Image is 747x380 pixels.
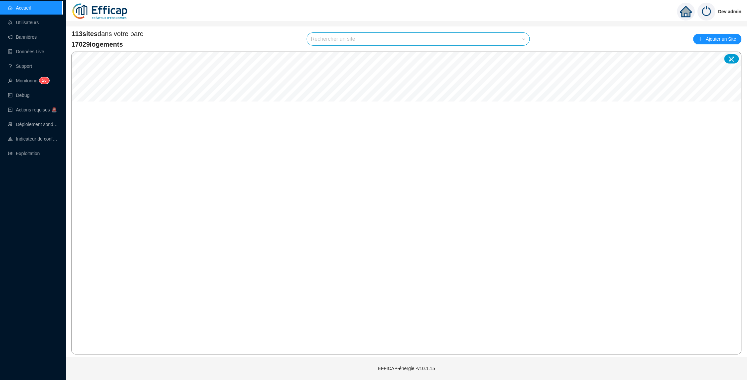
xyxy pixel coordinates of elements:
[71,30,98,37] span: 113 sites
[8,49,44,54] a: databaseDonnées Live
[8,122,58,127] a: clusterDéploiement sondes
[699,37,703,41] span: plus
[680,6,692,18] span: home
[44,78,47,83] span: 6
[8,63,32,69] a: questionSupport
[8,78,47,83] a: monitorMonitoring26
[8,93,29,98] a: codeDebug
[698,3,716,21] img: power
[39,77,49,84] sup: 26
[8,151,40,156] a: slidersExploitation
[8,5,31,11] a: homeAccueil
[8,136,58,142] a: heat-mapIndicateur de confort
[71,40,143,49] span: 17029 logements
[8,20,39,25] a: teamUtilisateurs
[8,107,13,112] span: check-square
[378,366,435,371] span: EFFICAP-énergie - v10.1.15
[16,107,57,112] span: Actions requises 🚨
[718,1,742,22] span: Dev admin
[71,29,143,38] span: dans votre parc
[706,34,736,44] span: Ajouter un Site
[42,78,44,83] span: 2
[8,34,37,40] a: notificationBannières
[693,34,742,44] button: Ajouter un Site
